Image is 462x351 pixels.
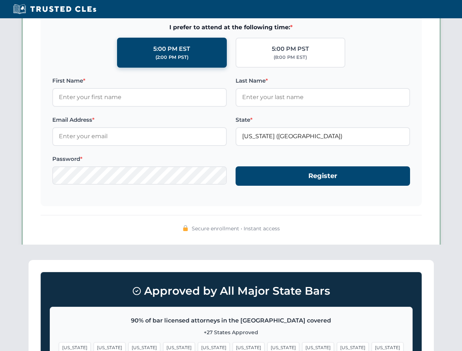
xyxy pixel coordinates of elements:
[155,54,188,61] div: (2:00 PM PST)
[192,224,280,233] span: Secure enrollment • Instant access
[236,127,410,146] input: Florida (FL)
[11,4,98,15] img: Trusted CLEs
[52,23,410,32] span: I prefer to attend at the following time:
[50,281,413,301] h3: Approved by All Major State Bars
[274,54,307,61] div: (8:00 PM EST)
[52,76,227,85] label: First Name
[236,76,410,85] label: Last Name
[59,328,403,336] p: +27 States Approved
[236,88,410,106] input: Enter your last name
[183,225,188,231] img: 🔒
[153,44,190,54] div: 5:00 PM EST
[59,316,403,325] p: 90% of bar licensed attorneys in the [GEOGRAPHIC_DATA] covered
[52,127,227,146] input: Enter your email
[52,155,227,163] label: Password
[236,166,410,186] button: Register
[236,116,410,124] label: State
[52,116,227,124] label: Email Address
[52,88,227,106] input: Enter your first name
[272,44,309,54] div: 5:00 PM PST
